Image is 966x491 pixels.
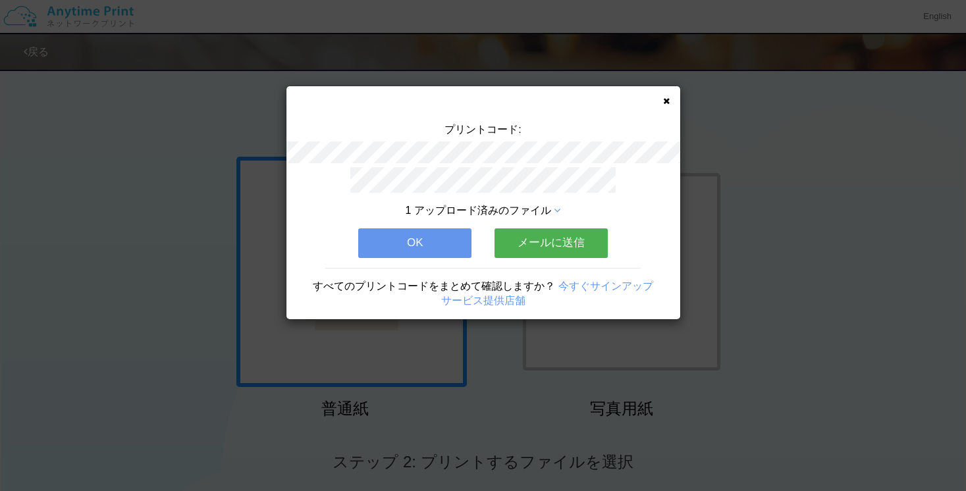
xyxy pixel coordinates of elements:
a: サービス提供店舗 [441,295,525,306]
span: プリントコード: [444,124,521,135]
button: OK [358,228,471,257]
span: すべてのプリントコードをまとめて確認しますか？ [313,280,555,292]
a: 今すぐサインアップ [558,280,653,292]
button: メールに送信 [495,228,608,257]
span: 1 アップロード済みのファイル [406,205,551,216]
